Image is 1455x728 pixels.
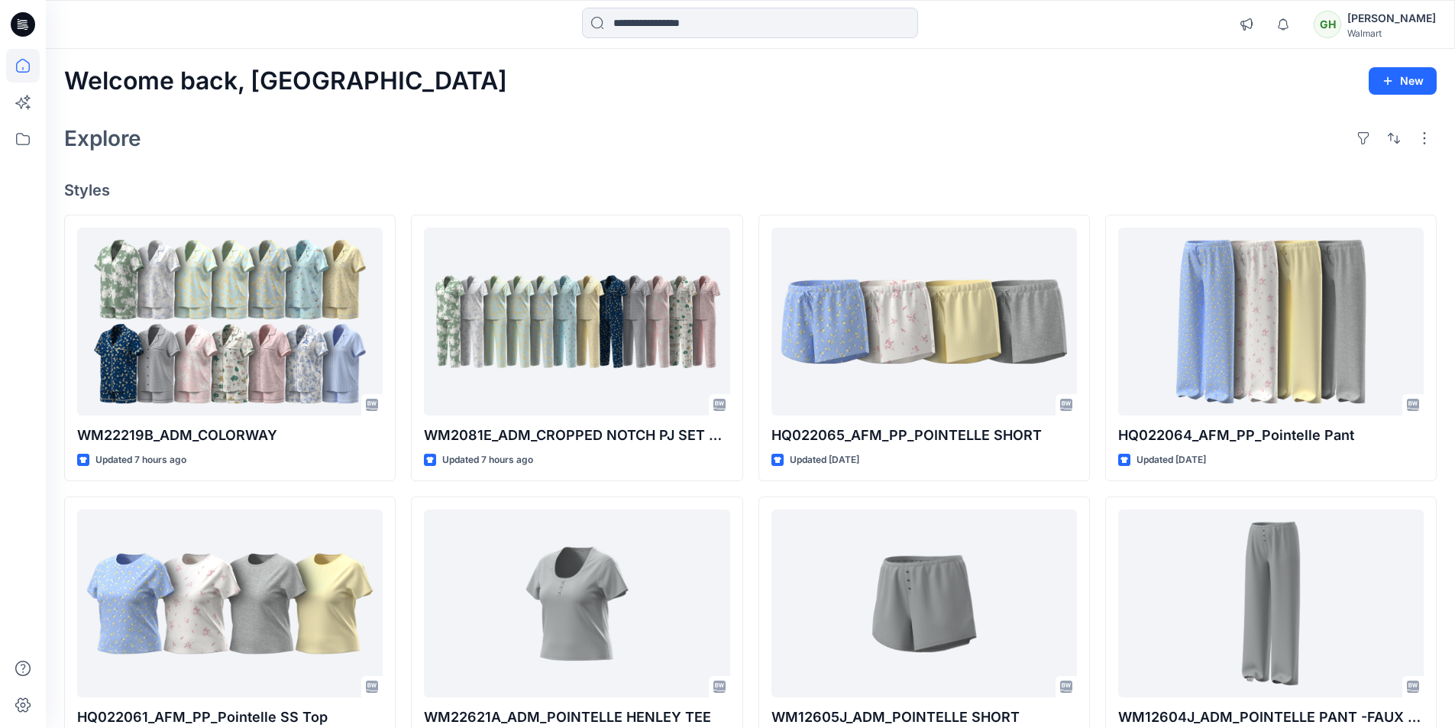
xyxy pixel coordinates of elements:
p: Updated [DATE] [1137,452,1206,468]
p: WM12604J_ADM_POINTELLE PANT -FAUX FLY & BUTTONS + PICOT [1118,707,1424,728]
a: WM22621A_ADM_POINTELLE HENLEY TEE [424,510,729,698]
p: WM22621A_ADM_POINTELLE HENLEY TEE [424,707,729,728]
p: Updated 7 hours ago [95,452,186,468]
p: Updated [DATE] [790,452,859,468]
a: WM12605J_ADM_POINTELLE SHORT [771,510,1077,698]
a: WM12604J_ADM_POINTELLE PANT -FAUX FLY & BUTTONS + PICOT [1118,510,1424,698]
h2: Explore [64,126,141,150]
h4: Styles [64,181,1437,199]
p: WM22219B_ADM_COLORWAY [77,425,383,446]
p: WM12605J_ADM_POINTELLE SHORT [771,707,1077,728]
div: Walmart [1347,28,1436,39]
a: HQ022061_AFM_PP_Pointelle SS Top [77,510,383,698]
div: GH [1314,11,1341,38]
a: HQ022065_AFM_PP_POINTELLE SHORT [771,228,1077,416]
p: HQ022065_AFM_PP_POINTELLE SHORT [771,425,1077,446]
p: HQ022061_AFM_PP_Pointelle SS Top [77,707,383,728]
a: HQ022064_AFM_PP_Pointelle Pant [1118,228,1424,416]
div: [PERSON_NAME] [1347,9,1436,28]
h2: Welcome back, [GEOGRAPHIC_DATA] [64,67,507,95]
p: HQ022064_AFM_PP_Pointelle Pant [1118,425,1424,446]
a: WM2081E_ADM_CROPPED NOTCH PJ SET w/ STRAIGHT HEM TOP_COLORWAY [424,228,729,416]
button: New [1369,67,1437,95]
p: WM2081E_ADM_CROPPED NOTCH PJ SET w/ STRAIGHT HEM TOP_COLORWAY [424,425,729,446]
a: WM22219B_ADM_COLORWAY [77,228,383,416]
p: Updated 7 hours ago [442,452,533,468]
